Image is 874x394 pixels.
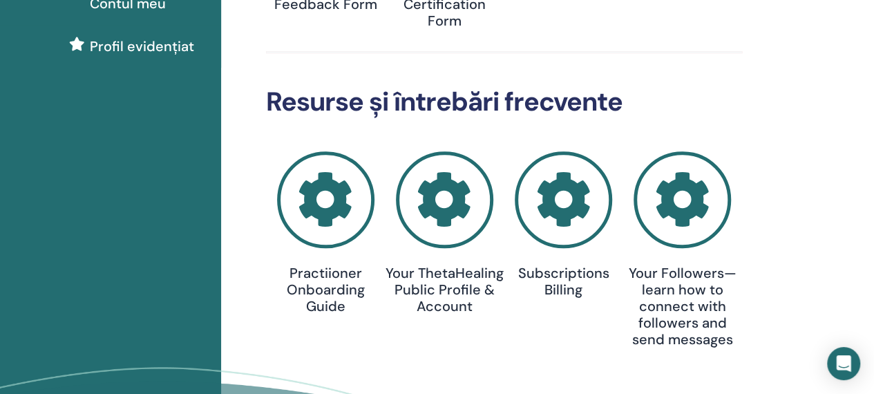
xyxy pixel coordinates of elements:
h4: Practiioner Onboarding Guide [266,265,385,315]
h4: Your ThetaHealing Public Profile & Account [385,265,504,315]
a: Your ThetaHealing Public Profile & Account [385,151,504,315]
h4: Your Followers—learn how to connect with followers and send messages [623,265,742,348]
a: Practiioner Onboarding Guide [266,151,385,315]
a: Subscriptions Billing [504,151,623,299]
span: Profil evidențiat [90,36,194,57]
h2: Resurse și întrebări frecvente [266,86,742,118]
a: Your Followers—learn how to connect with followers and send messages [623,151,742,348]
h4: Subscriptions Billing [504,265,623,298]
div: Open Intercom Messenger [827,347,860,380]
